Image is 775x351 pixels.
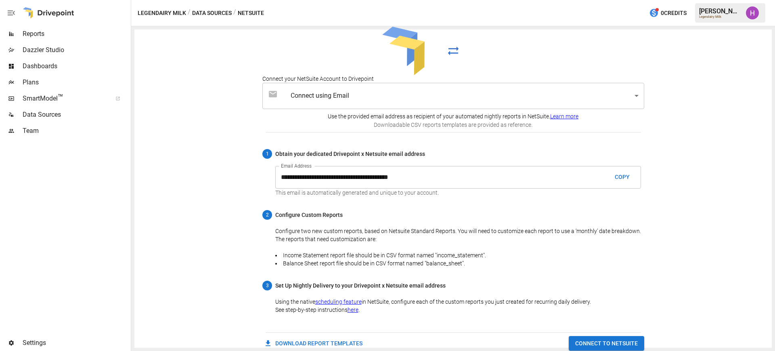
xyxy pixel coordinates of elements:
[266,212,268,218] text: 2
[746,6,759,19] img: Harry Antonio
[262,336,366,351] button: DOWNLOAD REPORT TEMPLATES
[23,126,129,136] span: Team
[275,227,641,267] p: Configure two new custom reports, based on Netsuite Standard Reports. You will need to customize ...
[262,109,644,129] div: Use the provided email address as recipient of your automated nightly reports in NetSuite.
[233,8,236,18] div: /
[275,189,641,197] p: This email is automatically generated and unique to your account.
[192,8,232,18] button: Data Sources
[569,336,644,351] button: CONNECT TO NETSUITE
[23,61,129,71] span: Dashboards
[550,113,578,120] a: Learn more
[699,15,741,19] div: Legendairy Milk
[741,2,764,24] button: Harry Antonio
[275,298,641,314] p: Using the native in NetSuite, configure each of the custom reports you just created for recurring...
[275,282,644,290] span: Set Up Nightly Delivery to your Drivepoint x Netsuite email address
[23,29,129,39] span: Reports
[610,170,635,185] button: COPY
[23,94,107,103] span: SmartModel
[138,8,186,18] button: Legendairy Milk
[291,91,631,101] span: Connect using Email
[275,211,644,219] span: Configure Custom Reports
[699,7,741,15] div: [PERSON_NAME]
[58,92,63,103] span: ™
[266,283,268,288] text: 3
[275,150,644,158] span: Obtain your dedicated Drivepoint x Netsuite email address
[348,307,358,313] a: here
[188,8,191,18] div: /
[315,298,362,305] a: scheduling feature
[23,45,129,55] span: Dazzler Studio
[23,78,129,87] span: Plans
[275,259,641,267] li: Balance Sheet report file should be in CSV format named "balance_sheet".
[23,338,129,348] span: Settings
[262,75,644,83] h5: Connect your NetSuite Account to Drivepoint
[281,162,312,169] label: Email Address
[275,251,641,259] li: Income Statement report file should be in CSV format named "income_statement".
[646,6,690,21] button: 0Credits
[23,110,129,120] span: Data Sources
[266,151,268,157] text: 1
[262,121,644,129] p: Downloadable CSV reports templates are provided as reference.
[661,8,687,18] span: 0 Credits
